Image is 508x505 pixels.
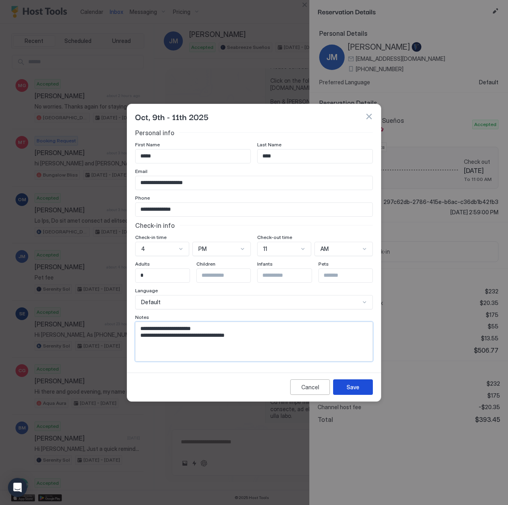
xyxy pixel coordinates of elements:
input: Input Field [319,269,384,282]
span: Language [135,287,158,293]
input: Input Field [136,150,250,163]
span: 4 [141,245,145,252]
input: Input Field [136,203,372,216]
span: First Name [135,142,160,148]
input: Input Field [136,269,201,282]
div: Save [347,383,359,391]
span: 11 [263,245,267,252]
span: Adults [135,261,150,267]
span: Check-in info [135,221,175,229]
span: Oct, 9th - 11th 2025 [135,111,209,122]
span: AM [320,245,329,252]
span: Pets [318,261,329,267]
input: Input Field [258,269,323,282]
button: Cancel [290,379,330,395]
input: Input Field [258,150,372,163]
span: Infants [257,261,273,267]
span: Notes [135,314,149,320]
span: PM [198,245,207,252]
span: Children [196,261,215,267]
div: Open Intercom Messenger [8,478,27,497]
span: Default [141,299,161,306]
input: Input Field [136,176,372,190]
span: Check-out time [257,234,292,240]
span: Phone [135,195,150,201]
div: Cancel [301,383,319,391]
span: Personal info [135,129,175,137]
span: Check-in time [135,234,167,240]
button: Save [333,379,373,395]
input: Input Field [197,269,262,282]
span: Last Name [257,142,281,148]
textarea: Input Field [136,322,372,361]
span: Email [135,168,147,174]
